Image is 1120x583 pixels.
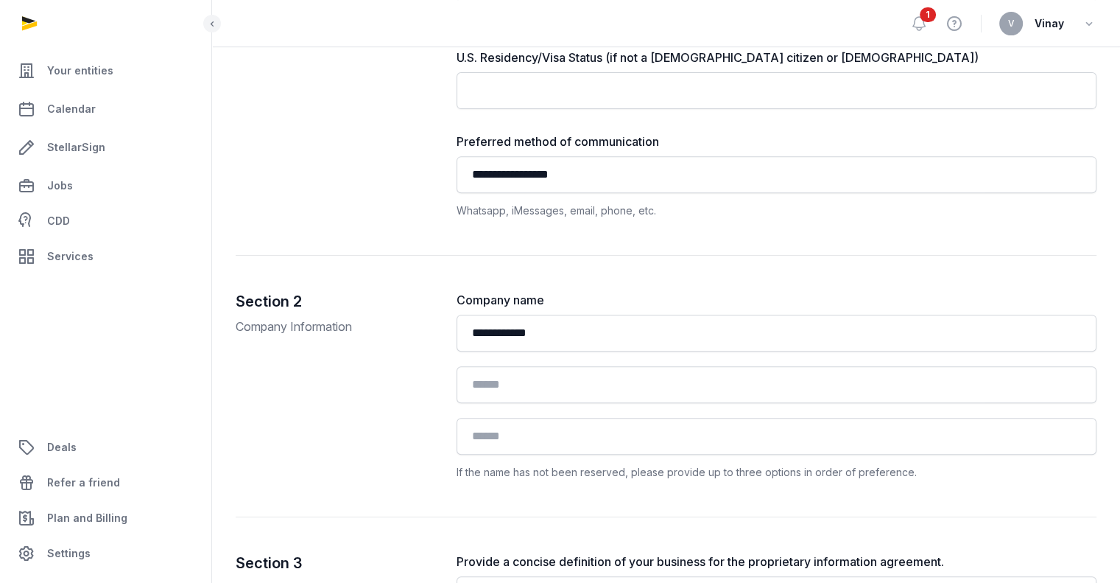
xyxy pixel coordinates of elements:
[47,545,91,562] span: Settings
[12,500,200,536] a: Plan and Billing
[12,130,200,165] a: StellarSign
[920,7,936,22] span: 1
[12,53,200,88] a: Your entities
[12,206,200,236] a: CDD
[12,239,200,274] a: Services
[12,430,200,465] a: Deals
[236,291,433,312] h2: Section 2
[47,439,77,456] span: Deals
[47,248,94,265] span: Services
[457,202,1096,220] div: Whatsapp, iMessages, email, phone, etc.
[1008,19,1015,28] span: V
[12,536,200,571] a: Settings
[457,49,1096,66] label: U.S. Residency/Visa Status (if not a [DEMOGRAPHIC_DATA] citizen or [DEMOGRAPHIC_DATA])
[457,291,1096,309] label: Company name
[47,509,127,527] span: Plan and Billing
[47,100,96,118] span: Calendar
[47,62,113,80] span: Your entities
[1035,15,1064,32] span: Vinay
[457,464,1096,481] div: If the name has not been reserved, please provide up to three options in order of preference.
[47,212,70,230] span: CDD
[12,465,200,500] a: Refer a friend
[457,553,1096,570] label: Provide a concise definition of your business for the proprietary information agreement.
[47,474,120,492] span: Refer a friend
[47,139,105,156] span: StellarSign
[12,91,200,127] a: Calendar
[1046,512,1120,583] iframe: Chat Widget
[236,553,433,573] h2: Section 3
[236,318,433,335] p: Company Information
[47,177,73,195] span: Jobs
[12,168,200,203] a: Jobs
[457,133,1096,150] label: Preferred method of communication
[999,12,1023,35] button: V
